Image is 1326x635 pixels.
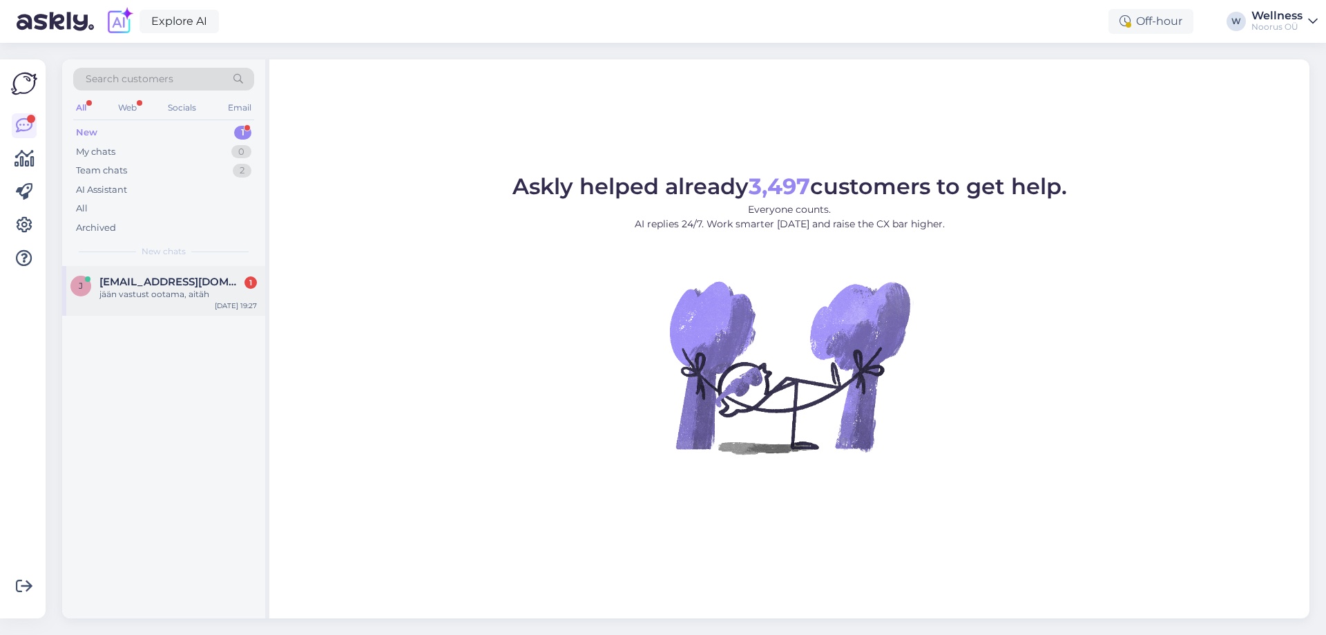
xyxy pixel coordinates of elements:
[512,202,1067,231] p: Everyone counts. AI replies 24/7. Work smarter [DATE] and raise the CX bar higher.
[11,70,37,97] img: Askly Logo
[76,164,127,178] div: Team chats
[225,99,254,117] div: Email
[142,245,186,258] span: New chats
[99,288,257,301] div: jään vastust ootama, aitäh
[1227,12,1246,31] div: W
[76,183,127,197] div: AI Assistant
[231,145,251,159] div: 0
[1251,21,1303,32] div: Noorus OÜ
[73,99,89,117] div: All
[105,7,134,36] img: explore-ai
[165,99,199,117] div: Socials
[215,301,257,311] div: [DATE] 19:27
[76,221,116,235] div: Archived
[140,10,219,33] a: Explore AI
[76,126,97,140] div: New
[79,281,83,291] span: j
[234,126,251,140] div: 1
[76,145,115,159] div: My chats
[99,276,243,288] span: jaatmaelerin@gmail.com
[86,72,173,86] span: Search customers
[749,173,810,200] b: 3,497
[115,99,140,117] div: Web
[1251,10,1318,32] a: WellnessNoorus OÜ
[233,164,251,178] div: 2
[512,173,1067,200] span: Askly helped already customers to get help.
[665,243,914,491] img: No Chat active
[1251,10,1303,21] div: Wellness
[1108,9,1193,34] div: Off-hour
[76,202,88,216] div: All
[244,276,257,289] div: 1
